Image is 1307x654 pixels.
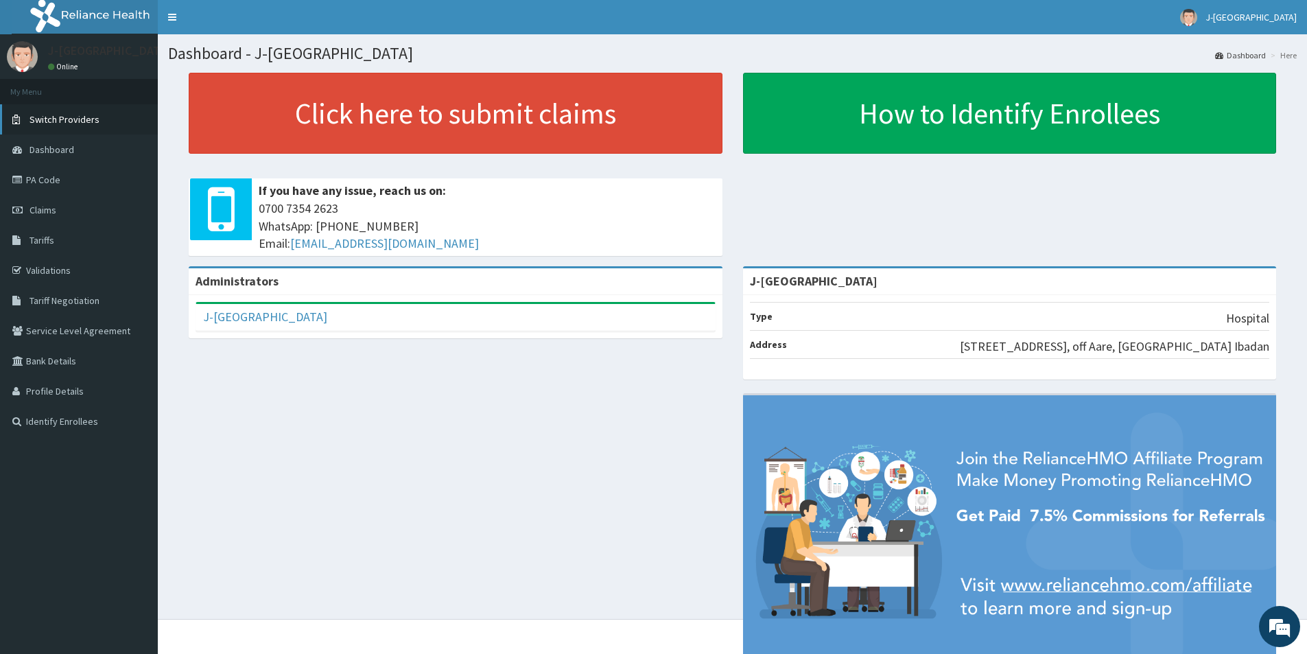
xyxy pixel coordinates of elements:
[30,143,74,156] span: Dashboard
[750,310,773,323] b: Type
[30,294,99,307] span: Tariff Negotiation
[960,338,1269,355] p: [STREET_ADDRESS], off Aare, [GEOGRAPHIC_DATA] Ibadan
[30,234,54,246] span: Tariffs
[1215,49,1266,61] a: Dashboard
[750,338,787,351] b: Address
[48,45,172,57] p: J-[GEOGRAPHIC_DATA]
[7,41,38,72] img: User Image
[1267,49,1297,61] li: Here
[259,183,446,198] b: If you have any issue, reach us on:
[30,113,99,126] span: Switch Providers
[750,273,878,289] strong: J-[GEOGRAPHIC_DATA]
[203,309,327,325] a: J-[GEOGRAPHIC_DATA]
[290,235,479,251] a: [EMAIL_ADDRESS][DOMAIN_NAME]
[1180,9,1197,26] img: User Image
[48,62,81,71] a: Online
[196,273,279,289] b: Administrators
[259,200,716,253] span: 0700 7354 2623 WhatsApp: [PHONE_NUMBER] Email:
[30,204,56,216] span: Claims
[168,45,1297,62] h1: Dashboard - J-[GEOGRAPHIC_DATA]
[1226,310,1269,327] p: Hospital
[743,73,1277,154] a: How to Identify Enrollees
[1205,11,1297,23] span: J-[GEOGRAPHIC_DATA]
[189,73,722,154] a: Click here to submit claims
